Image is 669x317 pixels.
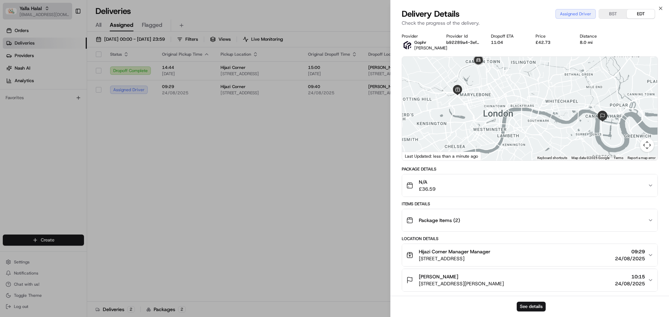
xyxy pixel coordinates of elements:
[571,156,609,160] span: Map data ©2025 Google
[419,255,490,262] span: [STREET_ADDRESS]
[402,33,435,39] div: Provider
[7,66,20,79] img: 1736555255976-a54dd68f-1ca7-489b-9aae-adbdc363a1c4
[402,244,658,266] button: Hijazi Corner Manager Manager[STREET_ADDRESS]09:2924/08/2025
[15,66,27,79] img: 1753817452368-0c19585d-7be3-40d9-9a41-2dc781b3d1eb
[402,19,658,26] p: Check the progress of the delivery.
[446,40,480,45] button: b92289a4-3eff-4ec0-802d-329877f8a0f9_5a954774-7a07-471c-bf2b-9fb6f935f81c
[580,40,613,45] div: 8.0 mi
[599,9,627,18] button: BST
[628,156,655,160] a: Report a map error
[108,89,127,97] button: See all
[402,201,658,207] div: Items Details
[419,273,458,280] span: [PERSON_NAME]
[615,248,645,255] span: 09:29
[7,101,18,112] img: Bea Lacdao
[419,185,436,192] span: £36.59
[69,154,84,159] span: Pylon
[118,69,127,77] button: Start new chat
[14,108,20,114] img: 1736555255976-a54dd68f-1ca7-489b-9aae-adbdc363a1c4
[419,217,460,224] span: Package Items ( 2 )
[7,28,127,39] p: Welcome 👋
[56,134,115,146] a: 💻API Documentation
[14,137,53,144] span: Knowledge Base
[536,33,569,39] div: Price
[66,137,112,144] span: API Documentation
[31,66,114,73] div: Start new chat
[419,248,490,255] span: Hijazi Corner Manager Manager
[7,7,21,21] img: Nash
[402,166,658,172] div: Package Details
[59,137,64,143] div: 💻
[58,108,60,113] span: •
[402,152,481,160] div: Last Updated: less than a minute ago
[402,8,460,19] span: Delivery Details
[7,137,13,143] div: 📗
[404,151,427,160] img: Google
[615,273,645,280] span: 10:15
[419,179,436,185] span: N/A
[640,138,654,152] button: Map camera controls
[414,45,447,51] span: [PERSON_NAME]
[4,134,56,146] a: 📗Knowledge Base
[7,90,47,96] div: Past conversations
[446,33,480,39] div: Provider Id
[402,40,413,51] img: gophr-logo.jpg
[402,236,658,241] div: Location Details
[491,33,524,39] div: Dropoff ETA
[402,209,658,231] button: Package Items (2)
[402,174,658,197] button: N/A£36.59
[615,280,645,287] span: 24/08/2025
[22,108,56,113] span: [PERSON_NAME]
[536,40,569,45] div: £42.73
[537,156,567,160] button: Keyboard shortcuts
[627,9,655,18] button: EDT
[18,45,115,52] input: Clear
[614,156,623,160] a: Terms (opens in new tab)
[419,280,504,287] span: [STREET_ADDRESS][PERSON_NAME]
[491,40,524,45] div: 11:04
[402,269,658,291] button: [PERSON_NAME][STREET_ADDRESS][PERSON_NAME]10:1524/08/2025
[580,33,613,39] div: Distance
[414,40,426,45] span: Gophr
[62,108,76,113] span: [DATE]
[517,302,546,311] button: See details
[404,151,427,160] a: Open this area in Google Maps (opens a new window)
[615,255,645,262] span: 24/08/2025
[49,153,84,159] a: Powered byPylon
[31,73,96,79] div: We're available if you need us!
